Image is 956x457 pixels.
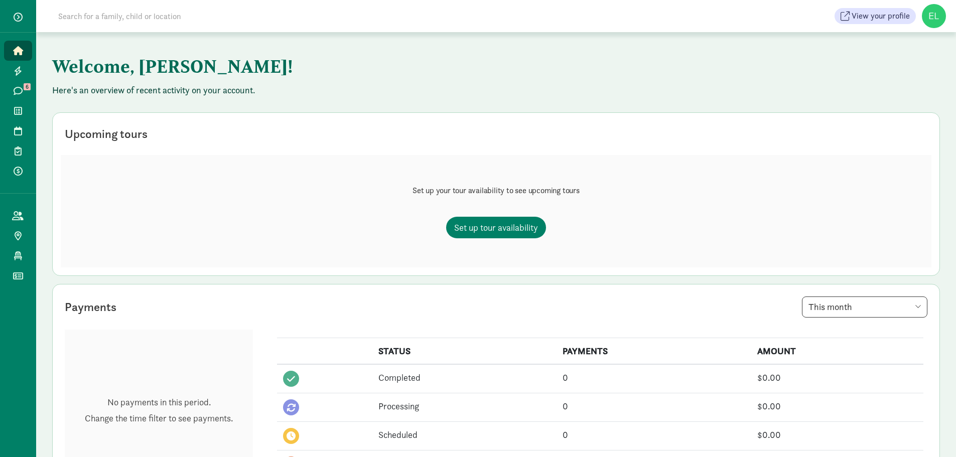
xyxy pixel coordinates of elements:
[454,221,538,234] span: Set up tour availability
[65,298,116,316] div: Payments
[757,428,917,441] div: $0.00
[4,81,32,101] a: 6
[85,412,233,424] p: Change the time filter to see payments.
[85,396,233,408] p: No payments in this period.
[372,338,557,365] th: STATUS
[52,84,940,96] p: Here's an overview of recent activity on your account.
[751,338,923,365] th: AMOUNT
[378,371,551,384] div: Completed
[24,83,31,90] span: 6
[378,428,551,441] div: Scheduled
[563,371,745,384] div: 0
[557,338,751,365] th: PAYMENTS
[563,428,745,441] div: 0
[413,185,580,197] p: Set up your tour availability to see upcoming tours
[757,399,917,413] div: $0.00
[52,6,334,26] input: Search for a family, child or location
[757,371,917,384] div: $0.00
[52,48,549,84] h1: Welcome, [PERSON_NAME]!
[835,8,916,24] button: View your profile
[563,399,745,413] div: 0
[852,10,910,22] span: View your profile
[65,125,148,143] div: Upcoming tours
[446,217,546,238] a: Set up tour availability
[378,399,551,413] div: Processing
[906,409,956,457] iframe: Chat Widget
